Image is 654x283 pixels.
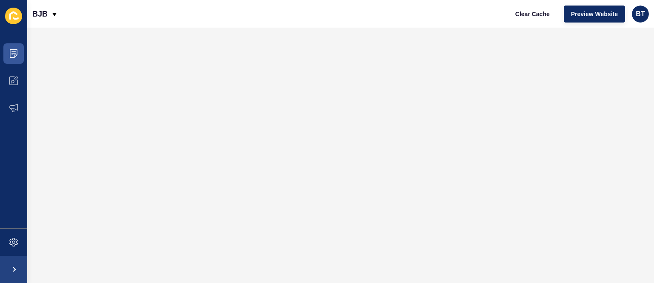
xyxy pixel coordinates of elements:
[636,10,645,18] span: BT
[571,10,618,18] span: Preview Website
[32,3,48,25] p: BJB
[515,10,550,18] span: Clear Cache
[508,6,557,23] button: Clear Cache
[564,6,625,23] button: Preview Website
